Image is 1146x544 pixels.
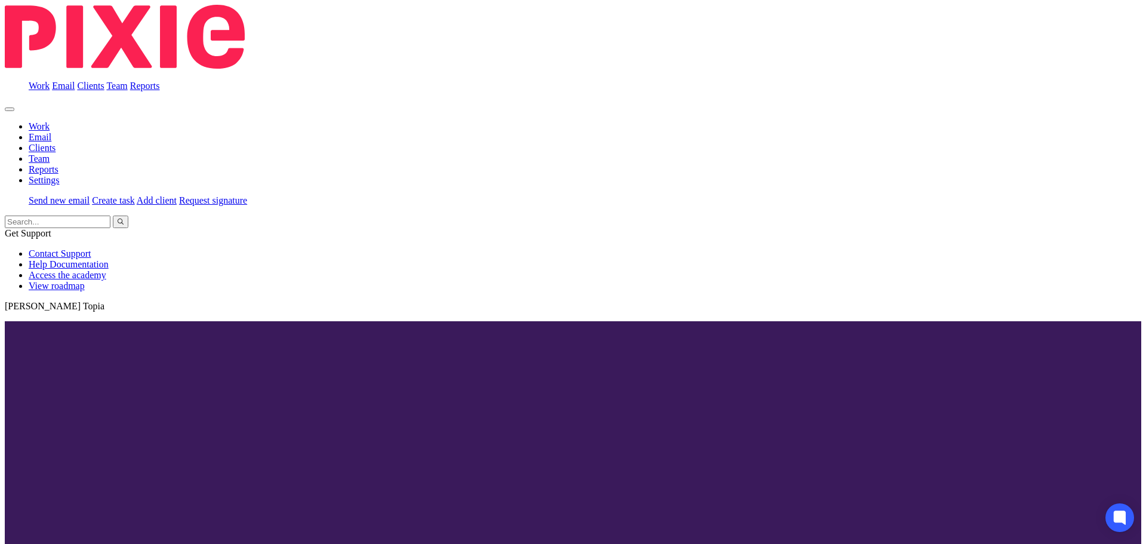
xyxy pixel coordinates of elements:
[77,81,104,91] a: Clients
[137,195,177,205] a: Add client
[5,5,245,69] img: Pixie
[5,216,110,228] input: Search
[29,143,56,153] a: Clients
[29,248,91,259] a: Contact Support
[29,270,106,280] a: Access the academy
[29,121,50,131] a: Work
[29,153,50,164] a: Team
[5,228,51,238] span: Get Support
[52,81,75,91] a: Email
[29,281,85,291] a: View roadmap
[29,164,58,174] a: Reports
[92,195,135,205] a: Create task
[29,259,109,269] a: Help Documentation
[5,301,1141,312] p: [PERSON_NAME] Topia
[113,216,128,228] button: Search
[130,81,160,91] a: Reports
[29,175,60,185] a: Settings
[29,195,90,205] a: Send new email
[106,81,127,91] a: Team
[29,132,51,142] a: Email
[179,195,247,205] a: Request signature
[29,81,50,91] a: Work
